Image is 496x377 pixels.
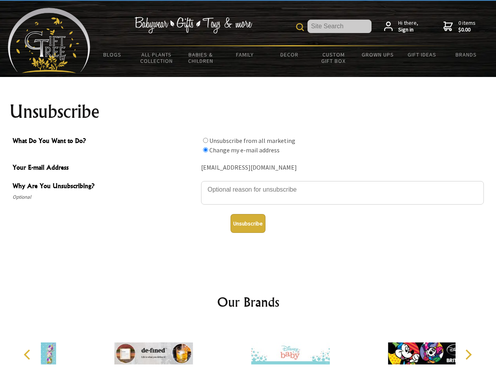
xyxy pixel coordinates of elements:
[209,146,280,154] label: Change my e-mail address
[201,162,484,174] div: [EMAIL_ADDRESS][DOMAIN_NAME]
[16,293,481,311] h2: Our Brands
[384,20,418,33] a: Hi there,Sign in
[443,20,476,33] a: 0 items$0.00
[400,46,444,63] a: Gift Ideas
[13,163,197,174] span: Your E-mail Address
[9,102,487,121] h1: Unsubscribe
[134,17,252,33] img: Babywear - Gifts - Toys & more
[13,192,197,202] span: Optional
[179,46,223,69] a: Babies & Children
[296,23,304,31] img: product search
[398,20,418,33] span: Hi there,
[311,46,356,69] a: Custom Gift Box
[135,46,179,69] a: All Plants Collection
[444,46,489,63] a: Brands
[90,46,135,63] a: BLOGS
[13,136,197,147] span: What Do You Want to Do?
[20,346,37,363] button: Previous
[203,147,208,152] input: What Do You Want to Do?
[223,46,267,63] a: Family
[203,138,208,143] input: What Do You Want to Do?
[458,26,476,33] strong: $0.00
[201,181,484,205] textarea: Why Are You Unsubscribing?
[13,181,197,192] span: Why Are You Unsubscribing?
[459,346,477,363] button: Next
[8,8,90,73] img: Babyware - Gifts - Toys and more...
[355,46,400,63] a: Grown Ups
[458,19,476,33] span: 0 items
[267,46,311,63] a: Decor
[231,214,265,233] button: Unsubscribe
[209,137,295,145] label: Unsubscribe from all marketing
[398,26,418,33] strong: Sign in
[307,20,372,33] input: Site Search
